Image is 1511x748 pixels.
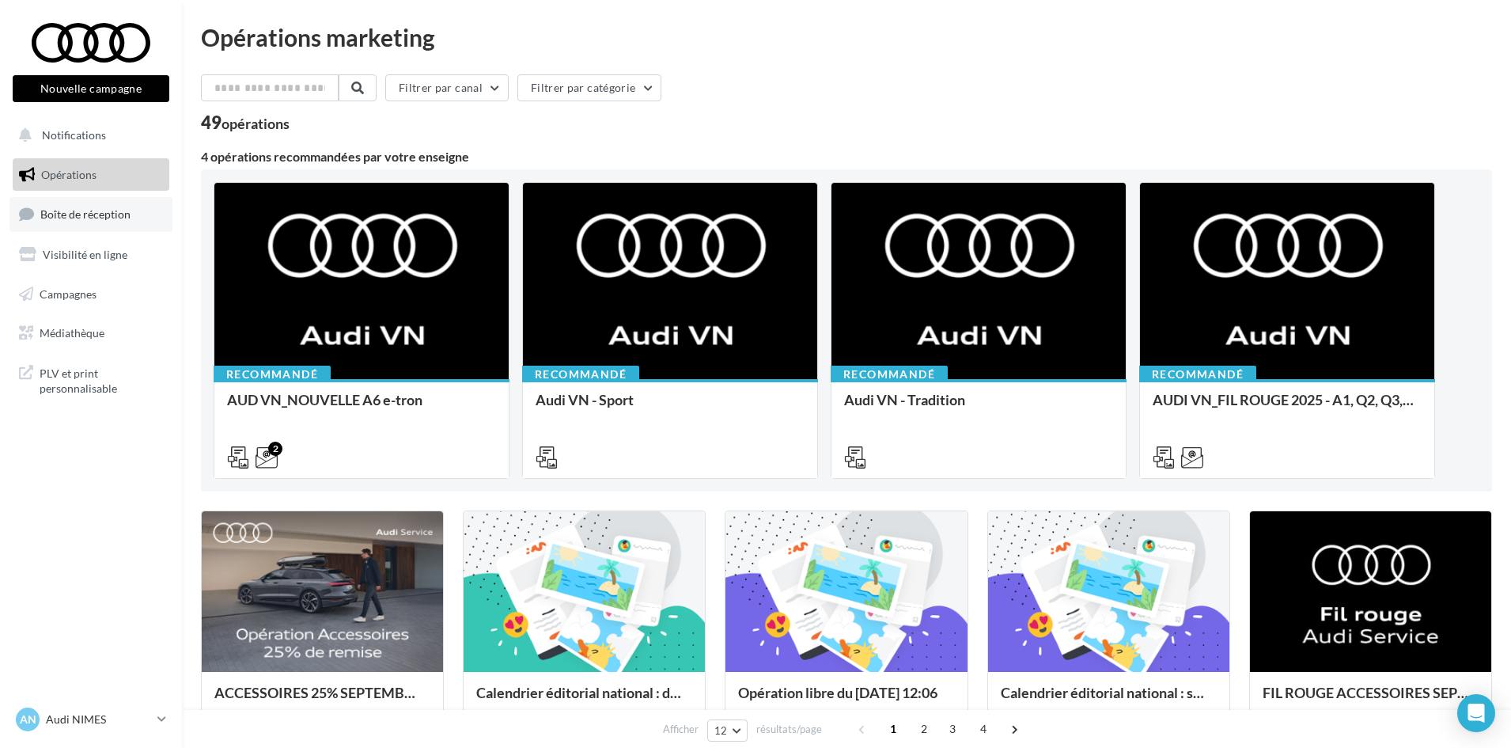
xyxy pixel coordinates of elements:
span: Notifications [42,128,106,142]
div: Opérations marketing [201,25,1492,49]
span: Médiathèque [40,326,104,340]
button: Filtrer par canal [385,74,509,101]
span: 1 [880,716,906,742]
span: Boîte de réception [40,207,131,221]
button: Notifications [9,119,166,152]
span: Opérations [41,168,97,181]
button: 12 [707,720,748,742]
div: 2 [268,442,282,456]
div: Recommandé [1139,366,1256,383]
button: Nouvelle campagne [13,75,169,102]
div: Recommandé [214,366,331,383]
span: résultats/page [756,722,822,737]
div: opérations [222,116,290,131]
span: Afficher [663,722,699,737]
div: ACCESSOIRES 25% SEPTEMBRE - AUDI SERVICE [214,685,430,716]
div: 4 opérations recommandées par votre enseigne [201,150,1492,163]
div: 49 [201,114,290,131]
div: FIL ROUGE ACCESSOIRES SEPTEMBRE - AUDI SERVICE [1263,685,1479,716]
a: PLV et print personnalisable [9,356,172,403]
div: Open Intercom Messenger [1457,694,1495,732]
a: AN Audi NIMES [13,704,169,735]
a: Boîte de réception [9,197,172,231]
a: Visibilité en ligne [9,238,172,271]
span: AN [20,712,36,727]
div: AUDI VN_FIL ROUGE 2025 - A1, Q2, Q3, Q5 et Q4 e-tron [1153,392,1422,423]
span: Campagnes [40,287,97,300]
span: Visibilité en ligne [43,248,127,261]
div: Audi VN - Tradition [844,392,1113,423]
div: Calendrier éditorial national : du 02.09 au 03.09 [476,685,692,716]
div: Recommandé [831,366,948,383]
button: Filtrer par catégorie [517,74,661,101]
div: Opération libre du [DATE] 12:06 [738,685,954,716]
div: Audi VN - Sport [536,392,805,423]
span: PLV et print personnalisable [40,363,163,397]
span: 4 [971,716,996,742]
div: Recommandé [522,366,639,383]
span: 2 [911,716,937,742]
div: Calendrier éditorial national : semaine du 25.08 au 31.08 [1001,685,1217,716]
span: 12 [714,724,728,737]
a: Médiathèque [9,317,172,350]
span: 3 [940,716,965,742]
a: Opérations [9,158,172,192]
p: Audi NIMES [46,712,151,727]
a: Campagnes [9,278,172,311]
div: AUD VN_NOUVELLE A6 e-tron [227,392,496,423]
